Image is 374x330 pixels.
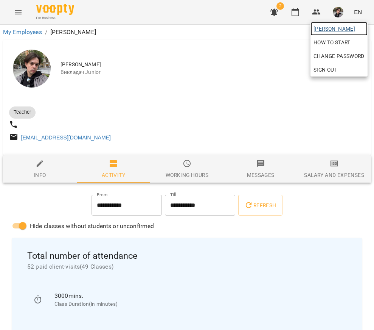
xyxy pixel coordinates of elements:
[313,65,337,74] span: Sign Out
[313,24,365,33] span: [PERSON_NAME]
[310,36,354,49] a: How to start
[310,63,368,77] button: Sign Out
[310,22,368,36] a: [PERSON_NAME]
[310,49,368,63] a: Change Password
[313,38,351,47] span: How to start
[313,52,365,61] span: Change Password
